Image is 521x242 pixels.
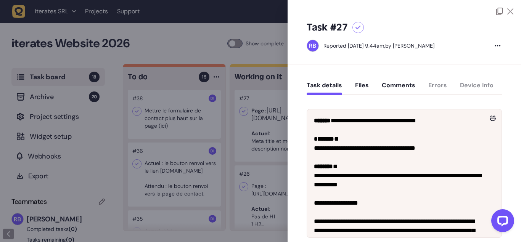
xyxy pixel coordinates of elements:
iframe: LiveChat chat widget [485,206,517,238]
button: Task details [307,82,342,95]
h5: Task #27 [307,21,348,34]
button: Files [355,82,369,95]
div: by [PERSON_NAME] [323,42,434,50]
button: Comments [382,82,415,95]
img: Rodolphe Balay [307,40,318,51]
div: Reported [DATE] 9.44am, [323,42,385,49]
